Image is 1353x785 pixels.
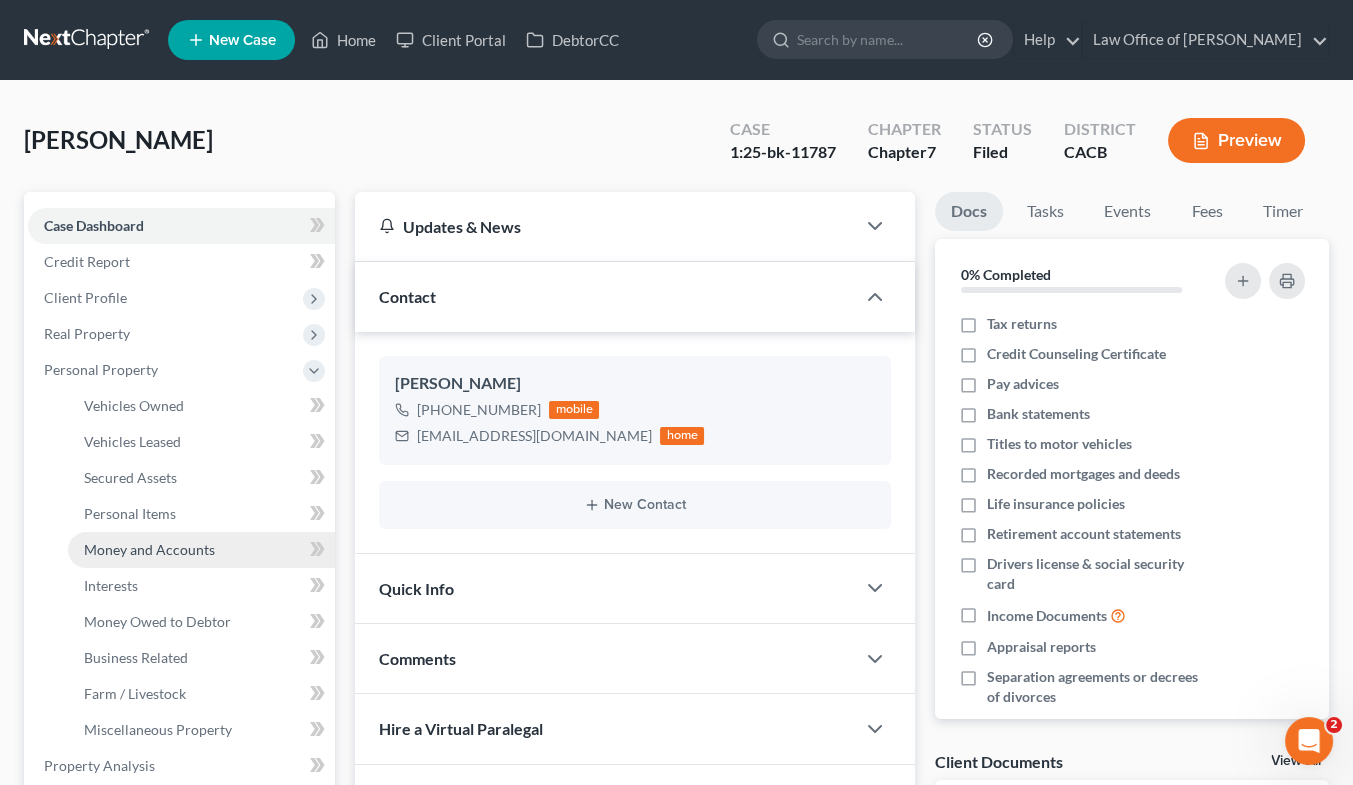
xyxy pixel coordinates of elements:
span: Tax returns [987,314,1057,334]
span: Life insurance policies [987,494,1125,514]
a: Case Dashboard [28,208,335,244]
span: [PERSON_NAME] [24,125,213,154]
span: Comments [379,649,456,668]
span: Vehicles Leased [84,433,181,450]
div: District [1064,118,1136,141]
a: Home [301,22,386,58]
span: Contact [379,287,436,306]
a: Business Related [68,640,335,676]
strong: 0% Completed [961,266,1051,283]
span: Interests [84,577,138,594]
span: Bank statements [987,404,1090,424]
a: Fees [1175,192,1239,231]
span: Property Analysis [44,757,155,774]
span: Real Property [44,325,130,342]
div: mobile [549,401,599,419]
span: Separation agreements or decrees of divorces [987,667,1214,707]
a: Events [1088,192,1167,231]
span: New Case [209,33,276,48]
div: Status [973,118,1032,141]
span: Retirement account statements [987,524,1181,544]
a: Help [1014,22,1081,58]
span: Pay advices [987,374,1059,394]
a: Tasks [1011,192,1080,231]
span: Case Dashboard [44,217,144,234]
button: New Contact [395,497,875,513]
span: Credit Report [44,253,130,270]
div: [PHONE_NUMBER] [417,400,541,420]
div: home [660,427,704,445]
iframe: Intercom live chat [1285,717,1333,765]
a: Docs [935,192,1003,231]
a: Credit Report [28,244,335,280]
div: Client Documents [935,751,1063,772]
span: Business Related [84,649,188,666]
span: Income Documents [987,606,1107,626]
span: Appraisal reports [987,637,1096,657]
span: 2 [1326,717,1342,733]
div: Filed [973,141,1032,164]
span: 7 [927,142,936,161]
span: Vehicles Owned [84,397,184,414]
a: DebtorCC [516,22,629,58]
a: Money Owed to Debtor [68,604,335,640]
span: Personal Items [84,505,176,522]
a: Vehicles Leased [68,424,335,460]
span: Miscellaneous Property [84,721,232,738]
span: Money and Accounts [84,541,215,558]
button: Preview [1168,118,1305,163]
div: Chapter [868,141,941,164]
div: 1:25-bk-11787 [730,141,836,164]
a: Money and Accounts [68,532,335,568]
div: CACB [1064,141,1136,164]
span: Credit Counseling Certificate [987,344,1166,364]
div: [PERSON_NAME] [395,372,875,396]
span: Personal Property [44,361,158,378]
span: Quick Info [379,579,454,598]
a: View All [1271,754,1321,768]
span: Recorded mortgages and deeds [987,464,1180,484]
a: Personal Items [68,496,335,532]
span: Hire a Virtual Paralegal [379,719,543,738]
a: Miscellaneous Property [68,712,335,748]
input: Search by name... [797,21,980,58]
span: Client Profile [44,289,127,306]
a: Farm / Livestock [68,676,335,712]
a: Vehicles Owned [68,388,335,424]
div: Updates & News [379,216,831,237]
div: [EMAIL_ADDRESS][DOMAIN_NAME] [417,426,652,446]
span: Titles to motor vehicles [987,434,1132,454]
a: Interests [68,568,335,604]
span: Money Owed to Debtor [84,613,231,630]
span: Secured Assets [84,469,177,486]
a: Client Portal [386,22,516,58]
div: Case [730,118,836,141]
a: Timer [1247,192,1319,231]
a: Law Office of [PERSON_NAME] [1083,22,1328,58]
a: Property Analysis [28,748,335,784]
a: Secured Assets [68,460,335,496]
span: Drivers license & social security card [987,554,1214,594]
div: Chapter [868,118,941,141]
span: Farm / Livestock [84,685,186,702]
